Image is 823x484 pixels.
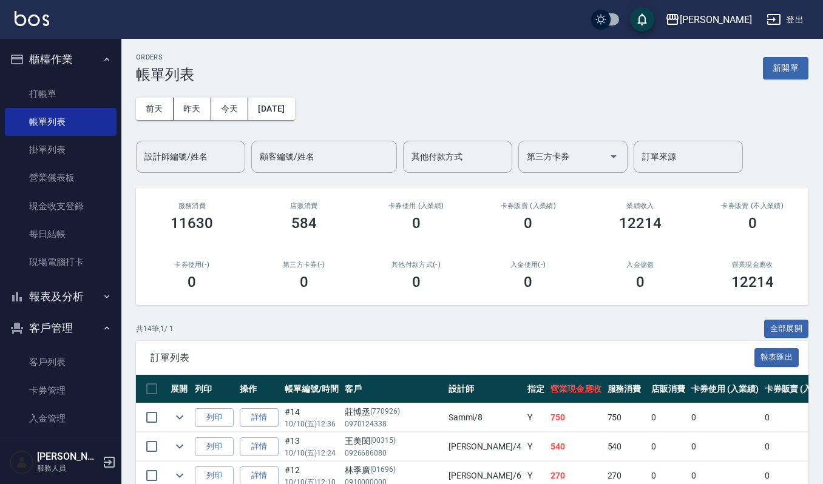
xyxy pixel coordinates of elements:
button: 前天 [136,98,174,120]
h3: 12214 [731,274,774,291]
th: 帳單編號/時間 [282,375,342,403]
button: 客戶管理 [5,312,117,344]
a: 現場電腦打卡 [5,248,117,276]
td: 540 [605,432,649,461]
button: 報表及分析 [5,281,117,312]
p: (00315) [370,435,396,448]
a: 報表匯出 [754,351,799,363]
a: 詳情 [240,408,279,427]
td: 0 [648,432,688,461]
td: Sammi /8 [445,403,524,432]
h3: 帳單列表 [136,66,194,83]
div: [PERSON_NAME] [680,12,752,27]
h2: 卡券使用(-) [151,261,234,269]
button: [DATE] [248,98,294,120]
td: 750 [547,403,605,432]
button: 報表匯出 [754,348,799,367]
a: 入金管理 [5,405,117,432]
a: 營業儀表板 [5,164,117,192]
button: 全部展開 [764,320,809,338]
th: 服務消費 [605,375,649,403]
img: Logo [15,11,49,26]
p: 0970124338 [345,418,442,429]
td: 750 [605,403,649,432]
th: 客戶 [342,375,445,403]
a: 掛單列表 [5,136,117,164]
h2: 卡券販賣 (入業績) [487,202,570,210]
h2: 第三方卡券(-) [263,261,346,269]
td: Y [524,403,547,432]
button: 列印 [195,437,234,456]
td: #13 [282,432,342,461]
th: 操作 [237,375,282,403]
div: 林季廣 [345,464,442,477]
h3: 0 [412,274,421,291]
h2: 其他付款方式(-) [374,261,458,269]
h2: 入金使用(-) [487,261,570,269]
a: 詳情 [240,437,279,456]
h3: 0 [188,274,196,291]
a: 卡券管理 [5,377,117,405]
td: #14 [282,403,342,432]
p: (01696) [370,464,396,477]
th: 列印 [192,375,237,403]
h3: 0 [300,274,308,291]
h2: 店販消費 [263,202,346,210]
a: 現金收支登錄 [5,192,117,220]
button: 昨天 [174,98,211,120]
h3: 11630 [171,215,213,232]
h2: 卡券販賣 (不入業績) [711,202,794,210]
h3: 0 [412,215,421,232]
div: 莊博丞 [345,406,442,418]
a: 客戶列表 [5,348,117,376]
th: 設計師 [445,375,524,403]
a: 新開單 [763,62,808,73]
h3: 584 [291,215,317,232]
span: 訂單列表 [151,352,754,364]
div: 王美閔 [345,435,442,448]
td: Y [524,432,547,461]
p: 10/10 (五) 12:36 [285,418,339,429]
button: Open [604,147,623,166]
button: 新開單 [763,57,808,79]
h5: [PERSON_NAME] [37,451,99,463]
h3: 0 [748,215,757,232]
h2: 卡券使用 (入業績) [374,202,458,210]
h3: 0 [524,215,532,232]
td: [PERSON_NAME] /4 [445,432,524,461]
th: 指定 [524,375,547,403]
h2: 業績收入 [599,202,682,210]
h2: ORDERS [136,53,194,61]
p: 服務人員 [37,463,99,474]
h3: 12214 [619,215,662,232]
h2: 營業現金應收 [711,261,794,269]
h3: 服務消費 [151,202,234,210]
button: save [630,7,654,32]
a: 打帳單 [5,80,117,108]
button: expand row [171,408,189,426]
a: 帳單列表 [5,108,117,136]
button: [PERSON_NAME] [660,7,757,32]
p: 共 14 筆, 1 / 1 [136,323,174,334]
button: 今天 [211,98,249,120]
td: 0 [648,403,688,432]
th: 卡券使用 (入業績) [688,375,762,403]
a: 每日結帳 [5,220,117,248]
p: 10/10 (五) 12:24 [285,448,339,459]
th: 展開 [168,375,192,403]
button: expand row [171,437,189,455]
td: 0 [688,432,762,461]
button: 櫃檯作業 [5,44,117,75]
td: 0 [688,403,762,432]
h3: 0 [524,274,532,291]
td: 540 [547,432,605,461]
h3: 0 [636,274,645,291]
button: 列印 [195,408,234,427]
th: 營業現金應收 [547,375,605,403]
h2: 入金儲值 [599,261,682,269]
p: 0926686080 [345,448,442,459]
p: (770926) [370,406,401,418]
img: Person [10,450,34,474]
th: 店販消費 [648,375,688,403]
button: 登出 [762,8,808,31]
